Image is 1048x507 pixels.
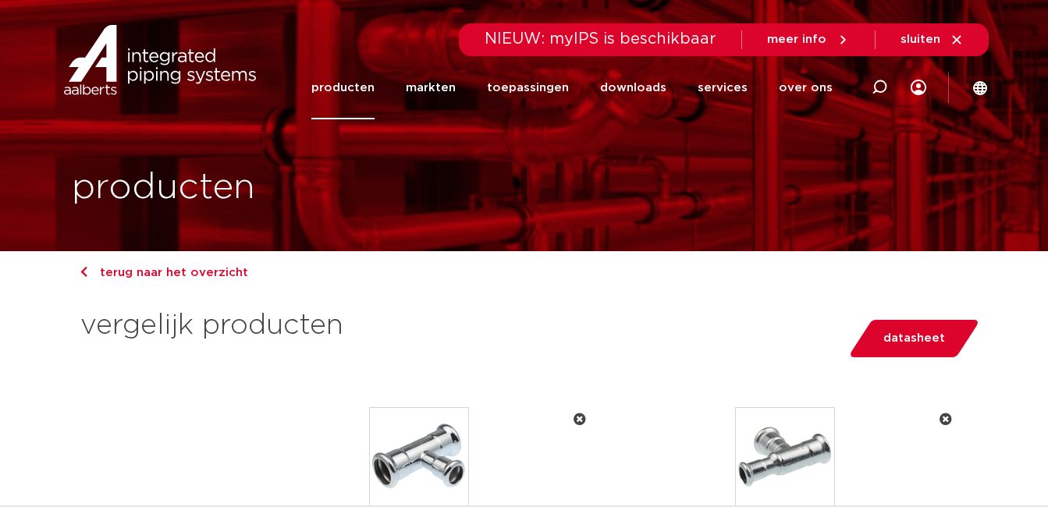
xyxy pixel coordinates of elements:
img: Thumbnail for VSH XPress Staalverzinkt T-stuk verloop (3 x press) [735,407,835,507]
h1: producten [72,163,255,213]
a: sluiten [901,33,964,47]
h2: vergelijk producten [80,307,343,345]
div: my IPS [911,56,926,119]
a: datasheet [847,320,980,357]
span: meer info [767,34,826,45]
a: meer info [767,33,850,47]
span: sluiten [901,34,940,45]
a: downloads [600,56,666,119]
a: terug naar het overzicht [80,267,248,278]
a: producten [311,56,375,119]
img: Thumbnail for VSH XPress Staalverzinkt T-stuk verloop (3 x press) [369,407,469,507]
a: services [698,56,748,119]
span: datasheet [883,326,945,351]
a: markten [406,56,456,119]
a: over ons [779,56,833,119]
span: NIEUW: myIPS is beschikbaar [485,31,716,47]
a: toepassingen [487,56,569,119]
nav: Menu [311,56,833,119]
